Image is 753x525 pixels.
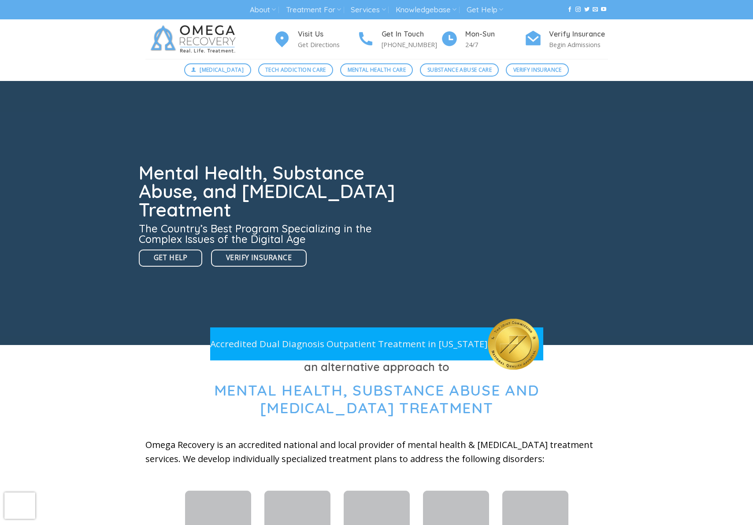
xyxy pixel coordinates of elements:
[286,2,341,18] a: Treatment For
[465,40,524,50] p: 24/7
[513,66,562,74] span: Verify Insurance
[184,63,251,77] a: [MEDICAL_DATA]
[396,2,456,18] a: Knowledgebase
[139,223,401,244] h3: The Country’s Best Program Specializing in the Complex Issues of the Digital Age
[265,66,326,74] span: Tech Addiction Care
[593,7,598,13] a: Send us an email
[139,164,401,219] h1: Mental Health, Substance Abuse, and [MEDICAL_DATA] Treatment
[214,381,539,418] span: Mental Health, Substance Abuse and [MEDICAL_DATA] Treatment
[601,7,606,13] a: Follow on YouTube
[273,29,357,50] a: Visit Us Get Directions
[549,29,608,40] h4: Verify Insurance
[357,29,441,50] a: Get In Touch [PHONE_NUMBER]
[226,252,292,263] span: Verify Insurance
[575,7,581,13] a: Follow on Instagram
[154,252,188,263] span: Get Help
[506,63,569,77] a: Verify Insurance
[465,29,524,40] h4: Mon-Sun
[351,2,386,18] a: Services
[549,40,608,50] p: Begin Admissions
[298,40,357,50] p: Get Directions
[145,438,608,466] p: Omega Recovery is an accredited national and local provider of mental health & [MEDICAL_DATA] tre...
[139,250,203,267] a: Get Help
[200,66,244,74] span: [MEDICAL_DATA]
[211,250,307,267] a: Verify Insurance
[427,66,492,74] span: Substance Abuse Care
[584,7,590,13] a: Follow on Twitter
[467,2,503,18] a: Get Help
[524,29,608,50] a: Verify Insurance Begin Admissions
[382,40,441,50] p: [PHONE_NUMBER]
[145,358,608,376] h3: an alternative approach to
[567,7,572,13] a: Follow on Facebook
[210,337,488,351] p: Accredited Dual Diagnosis Outpatient Treatment in [US_STATE]
[382,29,441,40] h4: Get In Touch
[420,63,499,77] a: Substance Abuse Care
[348,66,406,74] span: Mental Health Care
[258,63,334,77] a: Tech Addiction Care
[145,19,245,59] img: Omega Recovery
[250,2,276,18] a: About
[298,29,357,40] h4: Visit Us
[340,63,413,77] a: Mental Health Care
